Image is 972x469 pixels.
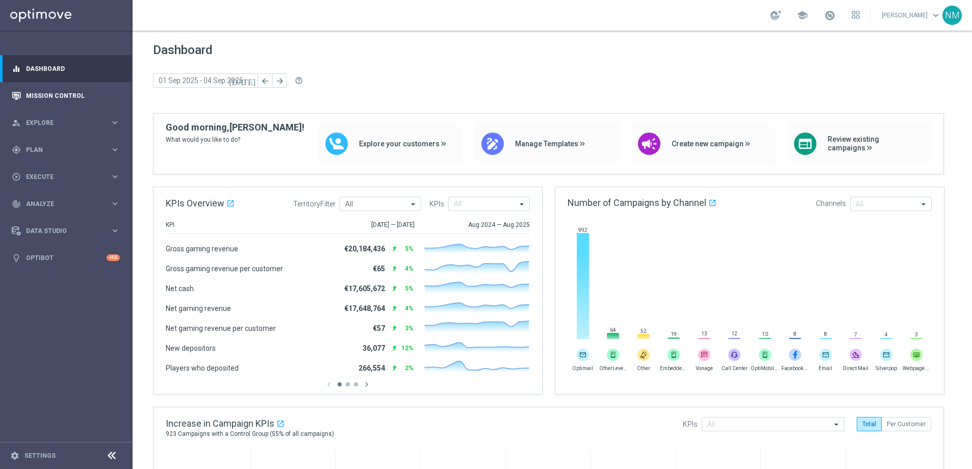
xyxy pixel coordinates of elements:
[12,145,110,154] div: Plan
[942,6,962,25] div: NM
[11,65,120,73] button: equalizer Dashboard
[10,451,19,460] i: settings
[11,200,120,208] button: track_changes Analyze keyboard_arrow_right
[110,118,120,127] i: keyboard_arrow_right
[26,244,107,271] a: Optibot
[11,146,120,154] button: gps_fixed Plan keyboard_arrow_right
[11,92,120,100] button: Mission Control
[12,145,21,154] i: gps_fixed
[11,227,120,235] button: Data Studio keyboard_arrow_right
[930,10,941,21] span: keyboard_arrow_down
[26,147,110,153] span: Plan
[12,199,21,209] i: track_changes
[26,120,110,126] span: Explore
[12,253,21,263] i: lightbulb
[26,55,120,82] a: Dashboard
[26,201,110,207] span: Analyze
[881,8,942,23] a: [PERSON_NAME]keyboard_arrow_down
[11,173,120,181] button: play_circle_outline Execute keyboard_arrow_right
[12,118,21,127] i: person_search
[26,174,110,180] span: Execute
[12,226,110,236] div: Data Studio
[110,226,120,236] i: keyboard_arrow_right
[107,254,120,261] div: +10
[12,55,120,82] div: Dashboard
[26,228,110,234] span: Data Studio
[11,119,120,127] button: person_search Explore keyboard_arrow_right
[24,453,56,459] a: Settings
[797,10,808,21] span: school
[110,199,120,209] i: keyboard_arrow_right
[26,82,120,109] a: Mission Control
[11,254,120,262] button: lightbulb Optibot +10
[110,145,120,154] i: keyboard_arrow_right
[12,64,21,73] i: equalizer
[12,82,120,109] div: Mission Control
[12,199,110,209] div: Analyze
[12,172,21,181] i: play_circle_outline
[12,118,110,127] div: Explore
[12,244,120,271] div: Optibot
[110,172,120,181] i: keyboard_arrow_right
[12,172,110,181] div: Execute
